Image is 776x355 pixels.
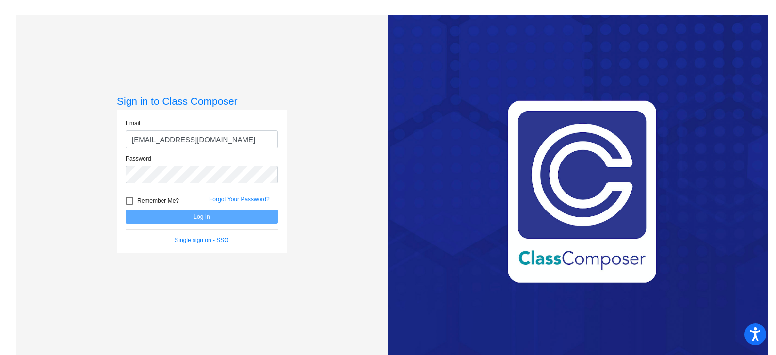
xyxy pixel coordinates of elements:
[137,195,179,207] span: Remember Me?
[126,210,278,224] button: Log In
[209,196,270,203] a: Forgot Your Password?
[126,119,140,128] label: Email
[175,237,228,243] a: Single sign on - SSO
[126,154,151,163] label: Password
[117,95,287,107] h3: Sign in to Class Composer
